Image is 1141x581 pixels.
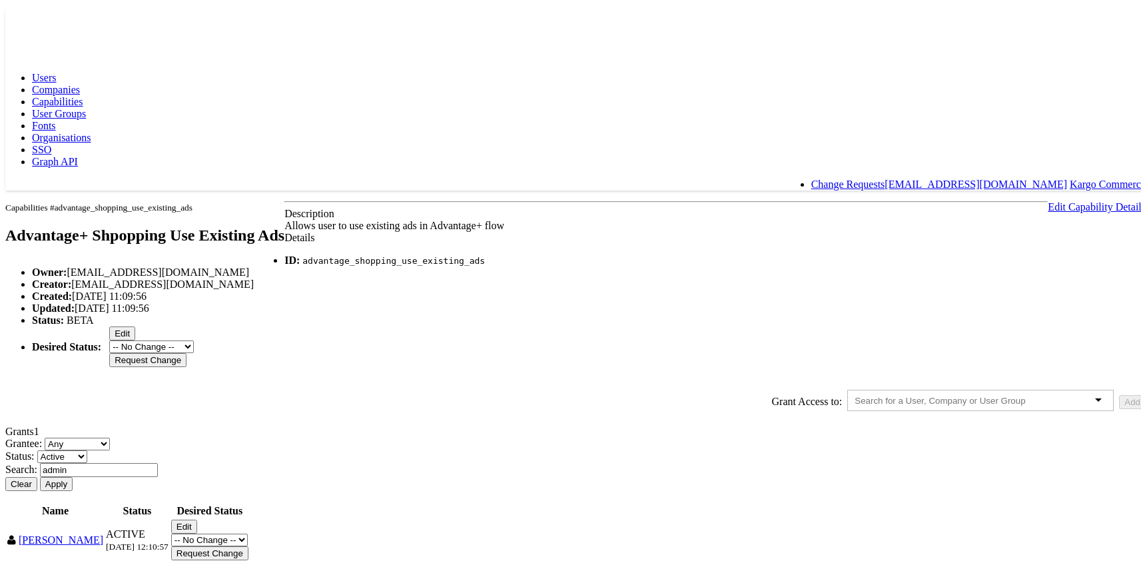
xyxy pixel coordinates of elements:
a: [EMAIL_ADDRESS][DOMAIN_NAME] [885,176,1067,187]
small: Capabilities #advantage_shopping_use_existing_ads [5,200,192,210]
b: Status: [32,312,64,323]
a: [PERSON_NAME] [19,532,103,543]
th: Name [7,502,104,515]
span: Grantee: [5,435,42,446]
input: Search for a User, Company or User Group [855,393,1049,403]
input: Request Change [109,350,187,364]
a: SSO [32,141,51,153]
th: Status [105,502,169,515]
b: Creator: [32,276,71,287]
label: Grant Access to: [772,393,843,405]
b: Desired Status: [32,338,101,350]
button: Edit [171,517,197,531]
a: Change Requests [811,176,885,187]
a: Companies [32,81,80,93]
button: Clear [5,474,37,488]
a: Graph API [32,153,78,165]
h2: Advantage+ Shpopping Use Existing Ads [5,224,284,242]
a: Capabilities [32,93,83,105]
th: Desired Status [171,502,249,515]
code: advantage_shopping_use_existing_ads [302,253,485,263]
a: Users [32,69,56,81]
b: Owner: [32,264,67,275]
b: ID: [284,252,300,263]
span: BETA [67,312,94,323]
b: Created: [32,288,72,299]
span: ACTIVE [106,526,145,537]
button: Edit [109,324,135,338]
a: Organisations [32,129,91,141]
a: Fonts [32,117,56,129]
span: 1 [34,423,39,434]
span: [DATE] 12:10:57 [106,539,169,549]
input: Request Change [171,544,248,558]
button: Apply [40,474,73,488]
a: User Groups [32,105,86,117]
span: Status: [5,448,35,459]
span: Search: [5,461,37,472]
b: Updated: [32,300,75,311]
span: User [7,532,16,543]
